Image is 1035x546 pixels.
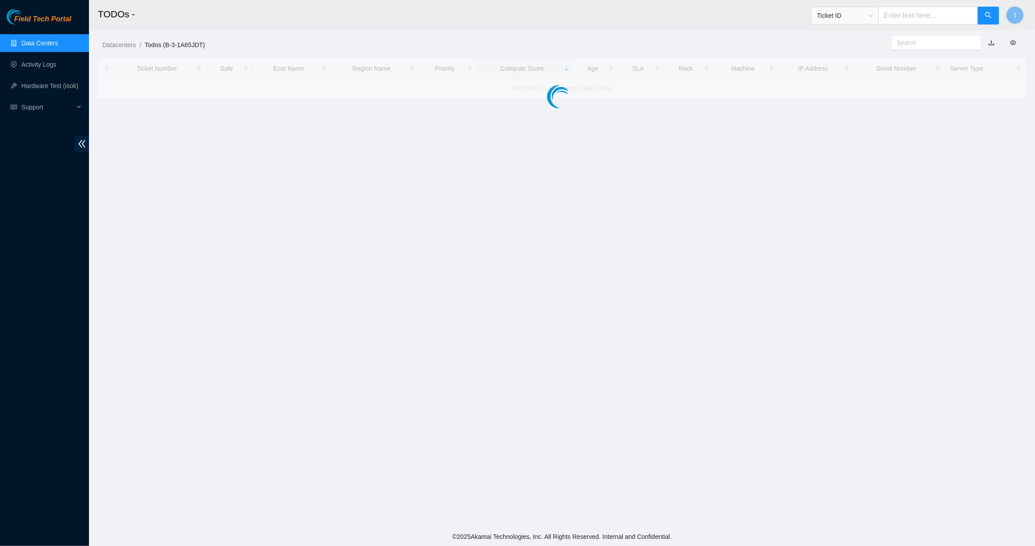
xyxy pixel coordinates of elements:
footer: © 2025 Akamai Technologies, Inc. All Rights Reserved. Internal and Confidential. [89,527,1035,546]
a: Akamai TechnologiesField Tech Portal [7,16,71,28]
span: read [11,104,17,110]
a: Hardware Test (isok) [21,82,78,89]
a: Activity Logs [21,61,56,68]
span: I [1014,10,1016,21]
span: eye [1010,40,1016,46]
span: double-left [75,136,89,152]
input: Search [897,38,969,48]
button: download [982,36,1001,50]
img: Akamai Technologies [7,9,45,24]
a: Datacenters [102,41,136,48]
span: / [139,41,141,48]
a: Data Centers [21,40,58,47]
button: search [978,7,999,24]
span: Field Tech Portal [14,15,71,24]
span: Ticket ID [817,9,873,22]
span: search [985,12,992,20]
button: I [1006,6,1024,24]
input: Enter text here... [878,7,978,24]
span: Support [21,98,74,116]
a: Todos (B-3-1A65JDT) [145,41,205,48]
